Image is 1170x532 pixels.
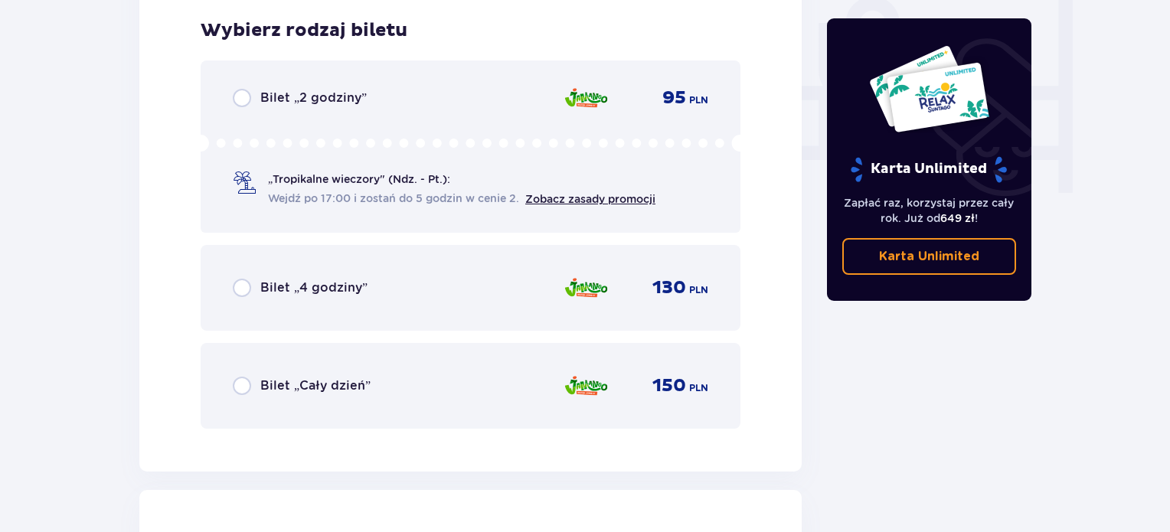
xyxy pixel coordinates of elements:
p: PLN [689,381,708,395]
img: zone logo [564,82,609,114]
p: PLN [689,283,708,297]
p: 150 [652,374,686,397]
img: zone logo [564,370,609,402]
p: „Tropikalne wieczory" (Ndz. - Pt.): [268,171,450,187]
span: Wejdź po 17:00 i zostań do 5 godzin w cenie 2. [268,191,519,206]
p: Karta Unlimited [879,248,979,265]
p: Bilet „Cały dzień” [260,377,371,394]
a: Karta Unlimited [842,238,1017,275]
a: Zobacz zasady promocji [525,193,655,205]
p: Bilet „2 godziny” [260,90,367,106]
span: 649 zł [940,212,975,224]
p: Bilet „4 godziny” [260,279,368,296]
p: 130 [652,276,686,299]
p: 95 [662,86,686,109]
img: zone logo [564,272,609,304]
p: PLN [689,93,708,107]
p: Zapłać raz, korzystaj przez cały rok. Już od ! [842,195,1017,226]
p: Wybierz rodzaj biletu [201,19,407,42]
p: Karta Unlimited [849,156,1008,183]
